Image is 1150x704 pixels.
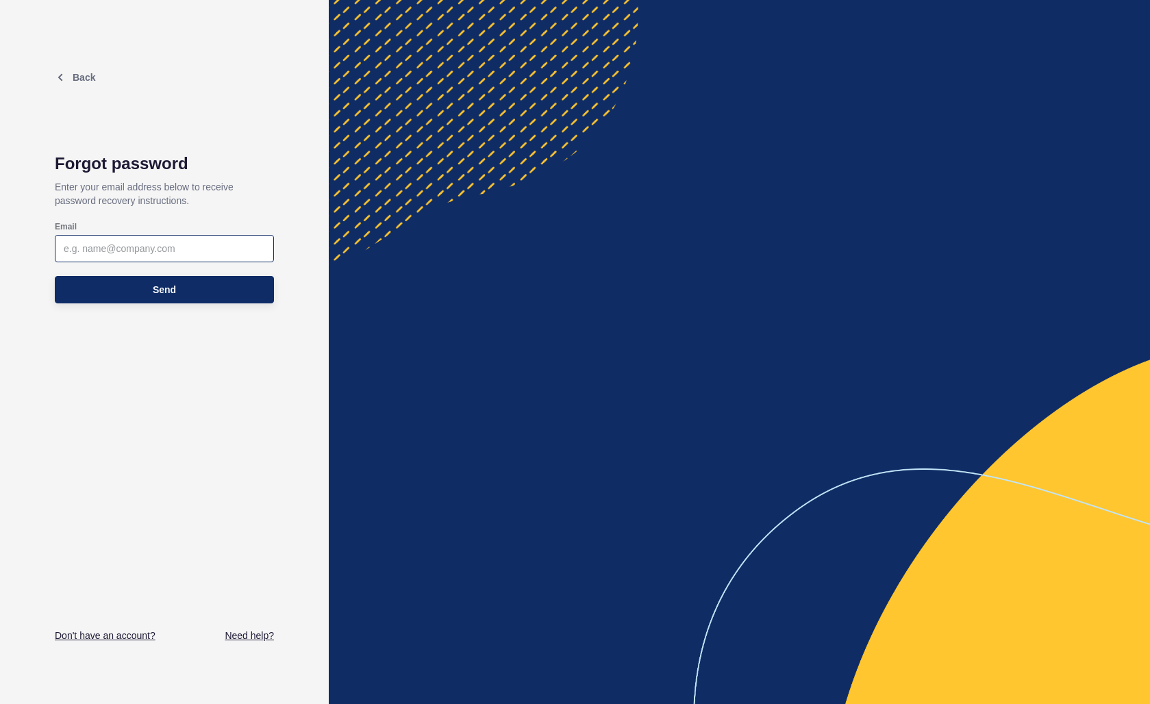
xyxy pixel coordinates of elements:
[55,154,274,173] h1: Forgot password
[64,242,265,255] input: e.g. name@company.com
[55,276,274,303] button: Send
[55,221,77,232] label: Email
[153,283,176,297] span: Send
[55,629,155,642] a: Don't have an account?
[73,72,95,83] span: Back
[55,72,95,83] a: Back
[55,173,274,214] p: Enter your email address below to receive password recovery instructions.
[225,629,274,642] a: Need help?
